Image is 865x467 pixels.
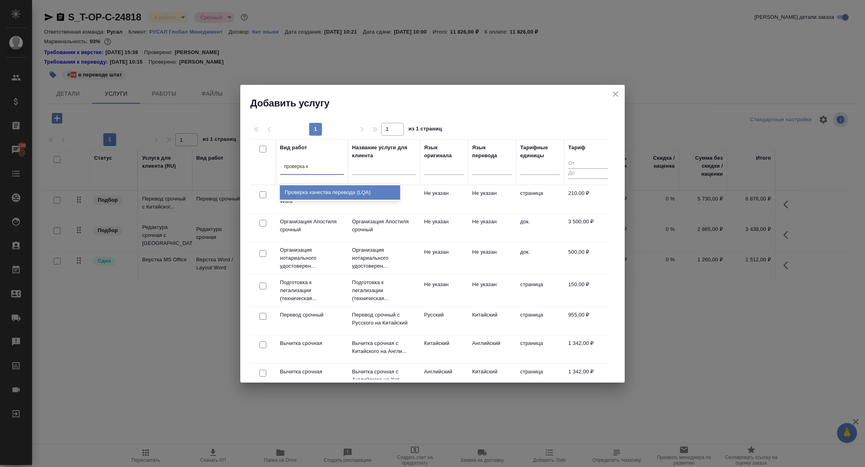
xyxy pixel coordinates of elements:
td: Китайский [468,364,516,392]
td: Английский [468,335,516,363]
p: Организация Апостиля срочный [352,218,416,234]
td: страница [516,185,564,213]
button: close [610,88,622,100]
p: Вычитка срочная с Английского на Кит... [352,368,416,384]
td: страница [516,335,564,363]
td: 210,00 ₽ [564,185,612,213]
span: из 1 страниц [408,124,442,136]
td: Английский [420,364,468,392]
td: Не указан [468,214,516,242]
td: Китайский [420,335,468,363]
div: Проверка качества перевода (LQA) [280,185,400,200]
td: Китайский [468,307,516,335]
div: Язык перевода [472,144,512,160]
td: Не указан [420,185,468,213]
p: Перевод срочный с Русского на Китайский [352,311,416,327]
p: Организация нотариального удостоверен... [280,246,344,270]
td: Русский [420,307,468,335]
td: Не указан [468,244,516,272]
td: Не указан [420,214,468,242]
td: док. [516,244,564,272]
div: Язык оригинала [424,144,464,160]
p: Вычитка срочная [280,339,344,347]
td: 955,00 ₽ [564,307,612,335]
td: 1 342,00 ₽ [564,364,612,392]
div: Тариф [568,144,585,152]
h2: Добавить услугу [250,97,625,110]
td: Не указан [468,277,516,305]
input: До [568,168,608,178]
td: Не указан [420,277,468,305]
td: Не указан [420,244,468,272]
p: Подготовка к легализации (техническая... [352,279,416,303]
td: Не указан [468,185,516,213]
div: Тарифные единицы [520,144,560,160]
td: док. [516,214,564,242]
p: Перевод срочный [280,311,344,319]
input: От [568,159,608,169]
p: Вычитка срочная [280,368,344,376]
td: 150,00 ₽ [564,277,612,305]
td: 3 500,00 ₽ [564,214,612,242]
td: 1 342,00 ₽ [564,335,612,363]
p: Организация Апостиля срочный [280,218,344,234]
td: страница [516,307,564,335]
div: Вид работ [280,144,307,152]
p: Организация нотариального удостоверен... [352,246,416,270]
p: Подготовка к легализации (техническая... [280,279,344,303]
div: Название услуги для клиента [352,144,416,160]
td: 500,00 ₽ [564,244,612,272]
td: страница [516,364,564,392]
td: страница [516,277,564,305]
p: Вычитка срочная с Китайского на Англи... [352,339,416,355]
